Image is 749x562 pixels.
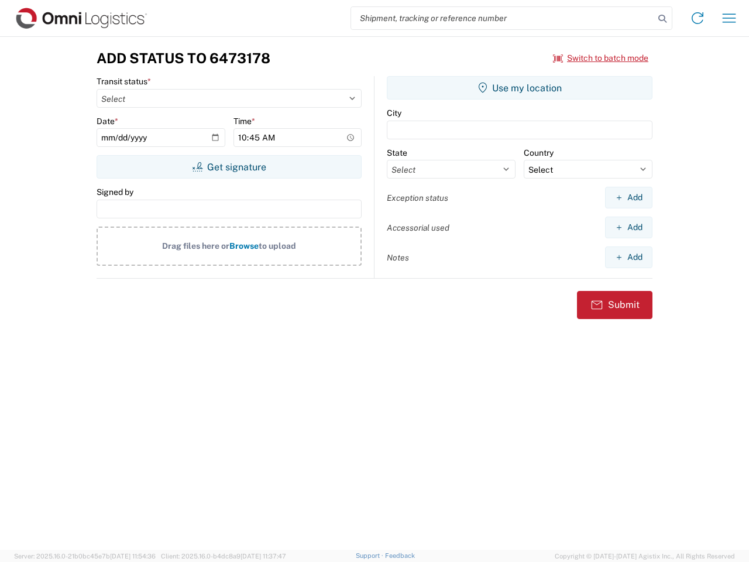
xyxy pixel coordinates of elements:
[110,553,156,560] span: [DATE] 11:54:36
[553,49,648,68] button: Switch to batch mode
[259,241,296,251] span: to upload
[162,241,229,251] span: Drag files here or
[240,553,286,560] span: [DATE] 11:37:47
[387,76,652,100] button: Use my location
[524,148,554,158] label: Country
[605,246,652,268] button: Add
[351,7,654,29] input: Shipment, tracking or reference number
[387,148,407,158] label: State
[97,155,362,179] button: Get signature
[387,252,409,263] label: Notes
[97,116,118,126] label: Date
[387,108,401,118] label: City
[605,187,652,208] button: Add
[97,187,133,197] label: Signed by
[97,76,151,87] label: Transit status
[555,551,735,561] span: Copyright © [DATE]-[DATE] Agistix Inc., All Rights Reserved
[233,116,255,126] label: Time
[229,241,259,251] span: Browse
[605,217,652,238] button: Add
[577,291,652,319] button: Submit
[356,552,385,559] a: Support
[387,222,449,233] label: Accessorial used
[161,553,286,560] span: Client: 2025.16.0-b4dc8a9
[387,193,448,203] label: Exception status
[97,50,270,67] h3: Add Status to 6473178
[14,553,156,560] span: Server: 2025.16.0-21b0bc45e7b
[385,552,415,559] a: Feedback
